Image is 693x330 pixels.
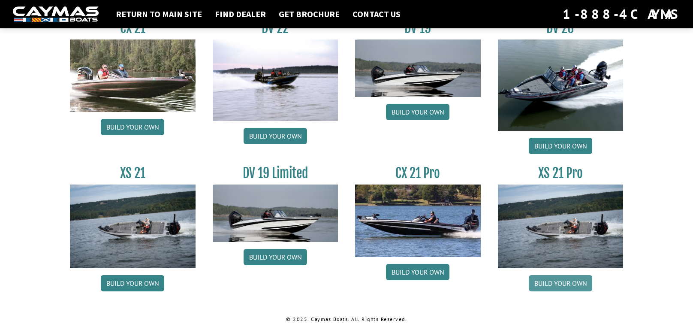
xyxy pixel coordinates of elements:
a: Build your own [386,104,449,120]
img: CX-21Pro_thumbnail.jpg [355,185,481,257]
a: Contact Us [348,9,405,20]
img: DV_20_from_website_for_caymas_connect.png [498,39,624,131]
img: XS_21_thumbnail.jpg [498,185,624,268]
img: DV22_original_motor_cropped_for_caymas_connect.jpg [213,39,338,121]
h3: XS 21 [70,165,196,181]
a: Build your own [101,275,164,291]
h3: DV 19 Limited [213,165,338,181]
h3: XS 21 Pro [498,165,624,181]
img: dv-19-ban_from_website_for_caymas_connect.png [355,39,481,97]
a: Find Dealer [211,9,270,20]
img: dv-19-ban_from_website_for_caymas_connect.png [213,185,338,242]
a: Build your own [244,249,307,265]
img: XS_21_thumbnail.jpg [70,185,196,268]
img: white-logo-c9c8dbefe5ff5ceceb0f0178aa75bf4bb51f6bca0971e226c86eb53dfe498488.png [13,6,99,22]
a: Build your own [386,264,449,280]
a: Build your own [244,128,307,144]
p: © 2025. Caymas Boats. All Rights Reserved. [70,315,623,323]
div: 1-888-4CAYMAS [563,5,680,24]
a: Get Brochure [274,9,344,20]
a: Build your own [529,138,592,154]
h3: CX 21 Pro [355,165,481,181]
a: Return to main site [111,9,206,20]
a: Build your own [529,275,592,291]
img: CX21_thumb.jpg [70,39,196,112]
a: Build your own [101,119,164,135]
